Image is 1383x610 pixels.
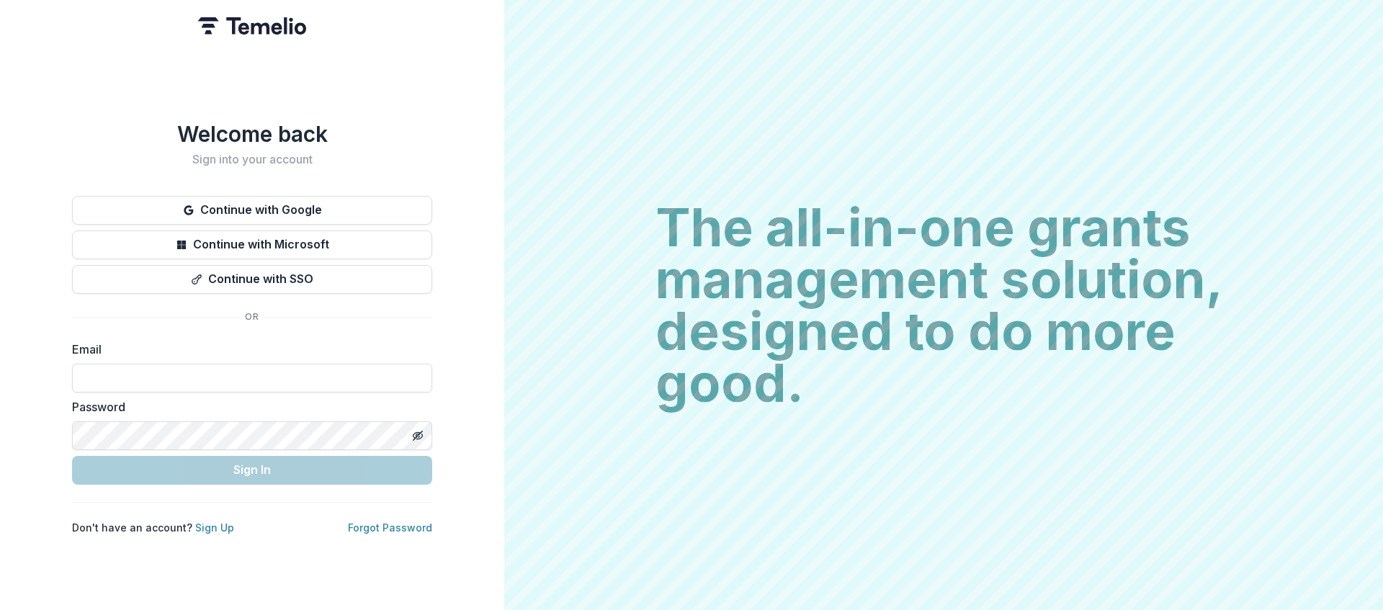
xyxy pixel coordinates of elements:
[72,153,432,166] h2: Sign into your account
[195,521,234,534] a: Sign Up
[72,265,432,294] button: Continue with SSO
[72,121,432,147] h1: Welcome back
[72,456,432,485] button: Sign In
[406,424,429,447] button: Toggle password visibility
[72,520,234,535] p: Don't have an account?
[348,521,432,534] a: Forgot Password
[72,196,432,225] button: Continue with Google
[198,17,306,35] img: Temelio
[72,398,424,416] label: Password
[72,230,432,259] button: Continue with Microsoft
[72,341,424,358] label: Email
